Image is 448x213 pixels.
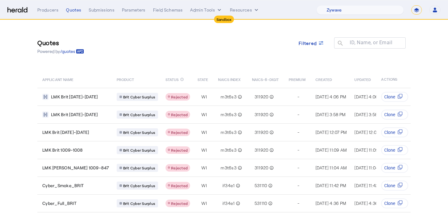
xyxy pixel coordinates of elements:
button: Clone [381,110,408,120]
span: STATE [198,76,208,82]
div: Sandbox [214,16,234,23]
mat-icon: info_outline [268,165,274,171]
div: Submissions [89,7,114,13]
span: Rejected [171,166,188,170]
button: Filtered [294,37,329,49]
p: Powered by [37,48,84,54]
mat-icon: info_outline [236,94,242,100]
span: - [297,111,299,118]
span: [DATE] 11:04 AM [315,165,347,170]
span: - [297,94,299,100]
span: m3t6s3 [221,147,236,153]
span: Brit Cyber Surplus [123,165,156,170]
span: [DATE] 3:58 PM [315,112,346,117]
span: [DATE] 3:58 PM [354,112,385,117]
mat-icon: info_outline [180,76,184,83]
span: LMK [PERSON_NAME] 1009-847 [42,165,109,171]
mat-label: ID, Name, or Email [350,40,392,45]
span: Rejected [171,183,188,188]
span: Clone [384,111,395,118]
span: LMK Brit [DATE]-[DATE] [51,111,98,118]
span: Clone [384,94,395,100]
button: Resources dropdown menu [230,7,259,13]
img: Herald Logo [7,7,27,13]
mat-icon: search [334,40,345,48]
span: [DATE] 11:04 AM [354,165,386,170]
button: Clone [381,163,408,173]
span: 531110 [254,200,267,206]
span: - [297,182,299,189]
span: WI [201,200,207,206]
span: Rejected [171,112,188,117]
span: Clone [384,200,395,206]
span: WI [201,147,207,153]
span: [DATE] 11:09 AM [315,147,347,153]
span: PRODUCT [117,76,134,82]
button: Clone [381,181,408,191]
th: ACTIONS [376,70,411,88]
mat-icon: info_outline [235,182,240,189]
span: WI [201,165,207,171]
span: m3t6s3 [221,94,236,100]
mat-icon: info_outline [236,129,242,135]
mat-icon: info_outline [235,200,240,206]
span: LMK Brit [DATE]-[DATE] [42,129,89,135]
mat-icon: info_outline [268,129,274,135]
a: /quotes [60,48,84,54]
span: Rejected [171,130,188,135]
button: Clone [381,127,408,137]
span: Cyber_Full_BRIT [42,200,77,206]
span: [DATE] 11:42 PM [354,183,385,188]
span: - [297,165,299,171]
span: Clone [384,147,395,153]
span: m3t6s3 [221,111,236,118]
div: Quotes [66,7,81,13]
mat-icon: info_outline [267,182,273,189]
span: [DATE] 4:36 PM [354,201,385,206]
button: Clone [381,198,408,208]
button: Clone [381,92,408,102]
span: Cyber_Smoke_BRIT [42,182,84,189]
span: - [297,129,299,135]
span: [DATE] 12:07 PM [315,130,347,135]
span: LMK Brit 1009-1008 [42,147,83,153]
span: [DATE] 12:07 PM [354,130,386,135]
span: if34e1 [222,182,235,189]
span: Filtered [299,40,317,46]
button: Clone [381,145,408,155]
span: 311920 [254,111,268,118]
mat-icon: info_outline [236,111,242,118]
span: Brit Cyber Surplus [123,148,156,153]
span: 531110 [254,182,267,189]
span: 311920 [254,165,268,171]
mat-icon: info_outline [268,147,274,153]
div: Producers [37,7,58,13]
div: Parameters [122,7,146,13]
span: WI [201,182,207,189]
span: [DATE] 4:06 PM [315,94,346,99]
span: WI [201,111,207,118]
mat-icon: info_outline [268,94,274,100]
mat-icon: info_outline [268,111,274,118]
button: internal dropdown menu [190,7,222,13]
span: Brit Cyber Surplus [123,112,156,117]
div: Field Schemas [153,7,183,13]
mat-icon: info_outline [236,165,242,171]
span: Clone [384,129,395,135]
span: STATUS [166,76,179,82]
span: Rejected [171,95,188,99]
span: CREATED [315,76,332,82]
span: if34e1 [222,200,235,206]
span: - [297,200,299,206]
span: [DATE] 4:06 PM [354,94,385,99]
span: LMK Brit [DATE]-[DATE] [51,94,98,100]
span: 311920 [254,147,268,153]
span: Brit Cyber Surplus [123,130,156,135]
span: Brit Cyber Surplus [123,201,156,206]
span: NAICS-6-DIGIT [252,76,279,82]
span: m3t6s3 [221,129,236,135]
span: 311920 [254,129,268,135]
span: Clone [384,182,395,189]
span: [DATE] 11:42 PM [315,183,346,188]
h3: Quotes [37,38,84,47]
